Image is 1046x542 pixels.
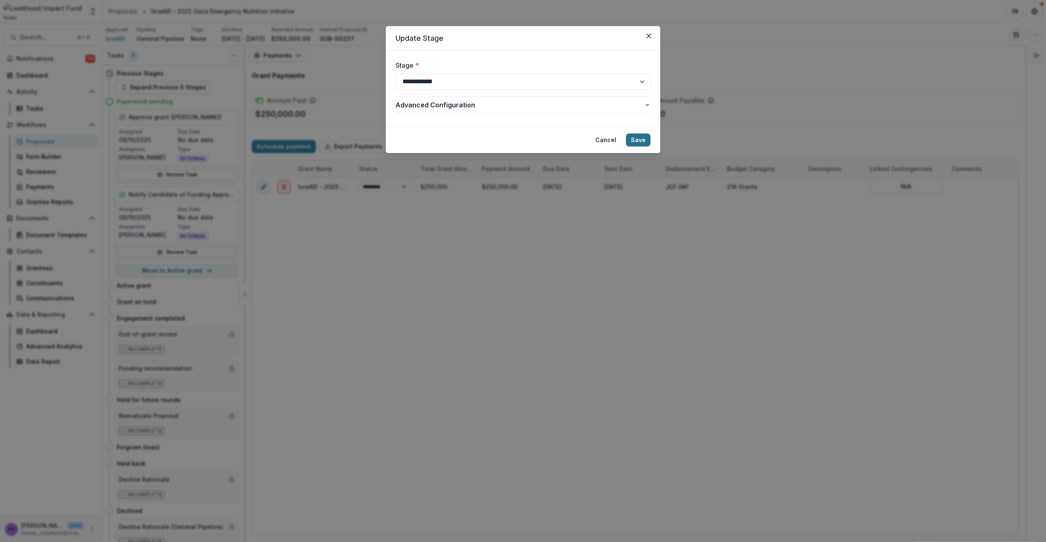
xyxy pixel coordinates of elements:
button: Cancel [590,133,621,147]
span: Advanced Configuration [396,100,644,110]
label: Stage [396,60,646,70]
button: Advanced Configuration [396,97,650,113]
button: Save [626,133,650,147]
button: Close [642,29,655,42]
header: Update Stage [386,26,660,51]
